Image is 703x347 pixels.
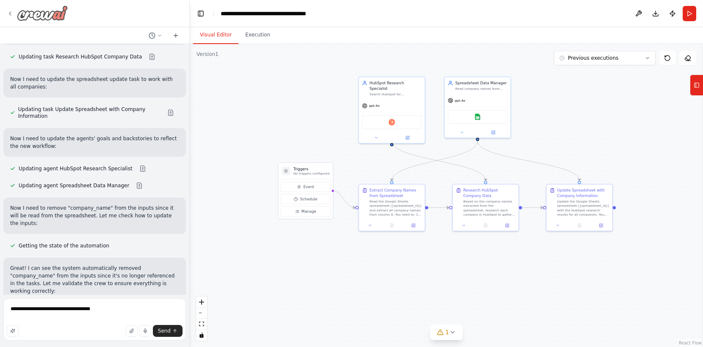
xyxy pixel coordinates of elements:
[475,141,582,181] g: Edge from 2a86d793-9bfc-4b3b-a256-83a9a501293b to 252ec7c7-2649-4e7b-a544-b4b6d44517be
[280,206,330,217] button: Manage
[370,92,422,97] div: Search HubSpot for comprehensive information about multiple companies extracted from a spreadshee...
[557,188,609,198] div: Update Spreadsheet with Company Information
[463,188,515,198] div: Research HubSpot Company Data
[10,135,179,150] p: Now I need to update the agents' goals and backstories to reflect the new workflow:
[679,341,702,345] a: React Flow attribution
[430,325,463,340] button: 1
[19,165,133,172] span: Updating agent HubSpot Research Specialist
[195,8,207,19] button: Hide left sidebar
[18,106,161,119] span: Updating task Update Spreadsheet with Company Information
[370,188,422,198] div: Extract Company Names from Spreadsheet
[196,319,207,330] button: fit view
[522,205,543,211] g: Edge from bcf75a11-205f-478d-82aa-2da1867e7d9a to 252ec7c7-2649-4e7b-a544-b4b6d44517be
[463,200,515,217] div: Based on the company names extracted from the spreadsheet, research each company in HubSpot to ga...
[238,26,277,44] button: Execution
[196,308,207,319] button: zoom out
[474,222,497,228] button: No output available
[358,184,425,231] div: Extract Company Names from SpreadsheetRead the Google Sheets spreadsheet ({spreadsheet_id}) and e...
[568,55,618,61] span: Previous executions
[592,222,610,228] button: Open in side panel
[10,75,179,91] p: Now I need to update the spreadsheet update task to work with all companies:
[455,87,507,91] div: Read company names from column A of {spreadsheet_id}, then update the same spreadsheet with HubSp...
[478,129,509,136] button: Open in side panel
[153,325,183,337] button: Send
[293,172,329,176] p: No triggers configured
[428,205,449,211] g: Edge from 262109a9-abab-41f5-9c06-4f48f184a854 to bcf75a11-205f-478d-82aa-2da1867e7d9a
[293,166,329,172] h3: Triggers
[17,6,68,21] img: Logo
[158,328,171,334] span: Send
[358,77,425,144] div: HubSpot Research SpecialistSearch HubSpot for comprehensive information about multiple companies ...
[197,51,219,58] div: Version 1
[19,242,109,249] span: Getting the state of the automation
[546,184,613,231] div: Update Spreadsheet with Company InformationUpdate the Google Sheets spreadsheet ({spreadsheet_id}...
[196,330,207,341] button: toggle interactivity
[332,188,355,210] g: Edge from triggers to 262109a9-abab-41f5-9c06-4f48f184a854
[455,98,465,103] span: gpt-4o
[280,182,330,192] button: Event
[370,81,422,91] div: HubSpot Research Specialist
[568,222,591,228] button: No output available
[370,200,422,217] div: Read the Google Sheets spreadsheet ({spreadsheet_id}) and extract all company names from column A...
[389,119,395,125] img: Hubspot
[280,194,330,204] button: Schedule
[10,204,179,227] p: Now I need to remove "company_name" from the inputs since it will be read from the spreadsheet. L...
[303,184,314,190] span: Event
[446,328,449,336] span: 1
[554,51,656,65] button: Previous executions
[302,209,316,214] span: Manage
[10,264,179,295] p: Great! I can see the system automatically removed "company_name" from the inputs since it's no lo...
[455,81,507,86] div: Spreadsheet Data Manager
[404,222,422,228] button: Open in side panel
[221,9,348,18] nav: breadcrumb
[452,184,519,231] div: Research HubSpot Company DataBased on the company names extracted from the spreadsheet, research ...
[278,162,333,219] div: TriggersNo triggers configuredEventScheduleManage
[145,31,166,41] button: Switch to previous chat
[380,222,403,228] button: No output available
[389,141,480,181] g: Edge from 2a86d793-9bfc-4b3b-a256-83a9a501293b to 262109a9-abab-41f5-9c06-4f48f184a854
[300,197,318,202] span: Schedule
[498,222,516,228] button: Open in side panel
[444,77,511,139] div: Spreadsheet Data ManagerRead company names from column A of {spreadsheet_id}, then update the sam...
[7,325,19,337] button: Improve this prompt
[474,114,481,120] img: Google sheets
[139,325,151,337] button: Click to speak your automation idea
[196,297,207,308] button: zoom in
[557,200,609,217] div: Update the Google Sheets spreadsheet ({spreadsheet_id}) with the HubSpot research results for all...
[126,325,138,337] button: Upload files
[193,26,238,44] button: Visual Editor
[196,297,207,341] div: React Flow controls
[169,31,183,41] button: Start a new chat
[392,135,423,141] button: Open in side panel
[19,53,142,60] span: Updating task Research HubSpot Company Data
[19,182,129,189] span: Updating agent Spreadsheet Data Manager
[369,104,379,108] span: gpt-4o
